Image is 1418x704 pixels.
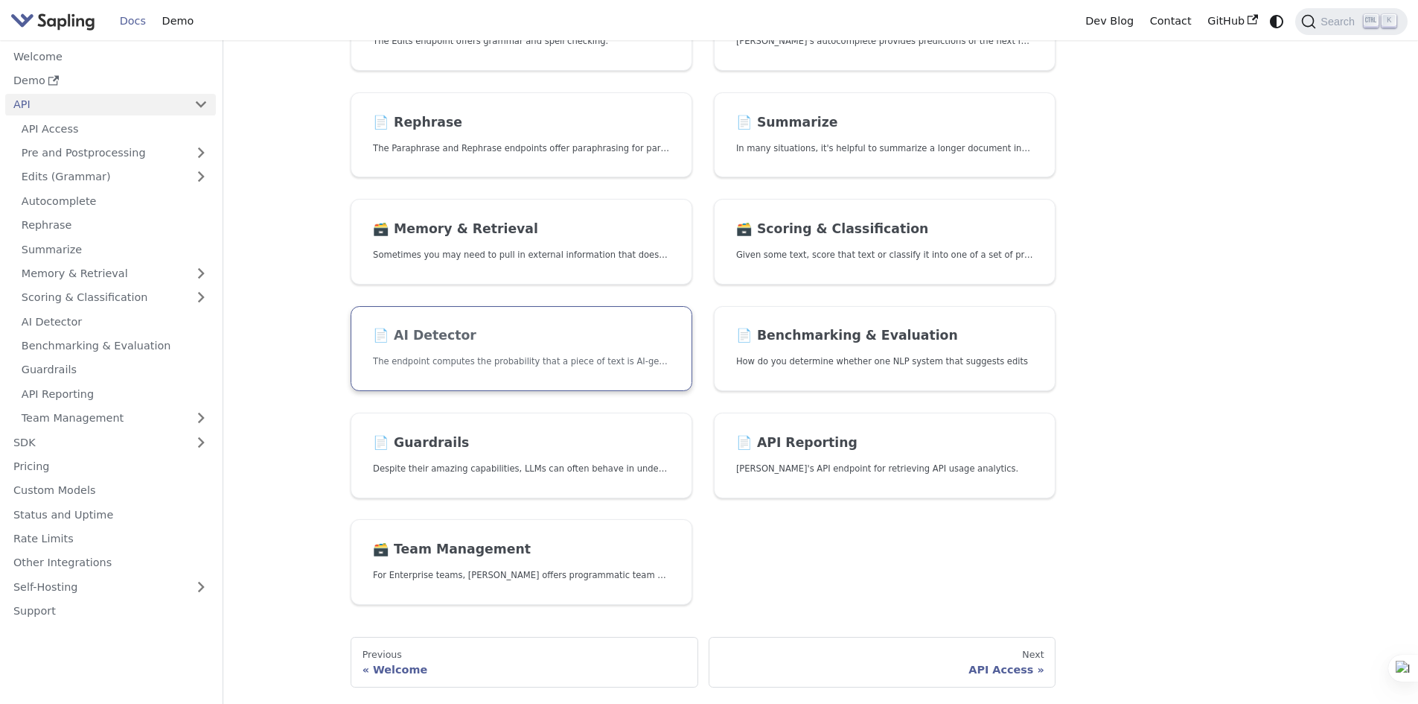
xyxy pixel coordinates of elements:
a: Contact [1142,10,1200,33]
a: Dev Blog [1077,10,1141,33]
a: 🗃️ Team ManagementFor Enterprise teams, [PERSON_NAME] offers programmatic team provisioning and m... [351,519,692,605]
a: Other Integrations [5,552,216,574]
a: 📄️ GuardrailsDespite their amazing capabilities, LLMs can often behave in undesired [351,413,692,498]
span: Search [1316,16,1364,28]
p: Sometimes you may need to pull in external information that doesn't fit in the context size of an... [373,248,670,262]
button: Switch between dark and light mode (currently system mode) [1266,10,1288,32]
p: Despite their amazing capabilities, LLMs can often behave in undesired [373,462,670,476]
a: Self-Hosting [5,576,216,597]
a: Rephrase [13,215,216,236]
a: 🗃️ Scoring & ClassificationGiven some text, score that text or classify it into one of a set of p... [714,199,1055,285]
button: Collapse sidebar category 'API' [186,94,216,115]
a: Guardrails [13,359,216,381]
a: Docs [112,10,154,33]
button: Expand sidebar category 'SDK' [186,431,216,453]
a: PreviousWelcome [351,637,697,688]
div: Next [720,649,1044,661]
a: Status and Uptime [5,504,216,525]
a: Pre and Postprocessing [13,142,216,164]
p: Sapling's autocomplete provides predictions of the next few characters or words [736,34,1033,48]
p: Given some text, score that text or classify it into one of a set of pre-specified categories. [736,248,1033,262]
p: In many situations, it's helpful to summarize a longer document into a shorter, more easily diges... [736,142,1033,156]
a: Welcome [5,45,216,67]
a: AI Detector [13,311,216,332]
a: Custom Models [5,480,216,501]
a: 📄️ AI DetectorThe endpoint computes the probability that a piece of text is AI-generated, [351,306,692,392]
a: Benchmarking & Evaluation [13,335,216,357]
a: 📄️ API Reporting[PERSON_NAME]'s API endpoint for retrieving API usage analytics. [714,413,1055,498]
button: Search (Ctrl+K) [1295,8,1407,35]
kbd: K [1382,14,1396,28]
a: Scoring & Classification [13,287,216,308]
a: SDK [5,431,186,453]
p: The Paraphrase and Rephrase endpoints offer paraphrasing for particular styles. [373,142,670,156]
p: Sapling's API endpoint for retrieving API usage analytics. [736,462,1033,476]
h2: AI Detector [373,328,670,344]
p: The Edits endpoint offers grammar and spell checking. [373,34,670,48]
a: 🗃️ Memory & RetrievalSometimes you may need to pull in external information that doesn't fit in t... [351,199,692,285]
a: 📄️ SummarizeIn many situations, it's helpful to summarize a longer document into a shorter, more ... [714,92,1055,178]
h2: Summarize [736,115,1033,131]
a: NextAPI Access [709,637,1055,688]
div: Welcome [363,663,686,676]
a: Pricing [5,456,216,478]
a: 📄️ Benchmarking & EvaluationHow do you determine whether one NLP system that suggests edits [714,306,1055,392]
a: Sapling.ai [10,10,100,32]
a: Autocomplete [13,190,216,212]
h2: Benchmarking & Evaluation [736,328,1033,344]
div: API Access [720,663,1044,676]
a: Summarize [13,238,216,260]
a: API Access [13,118,216,139]
a: Team Management [13,408,216,429]
a: Demo [154,10,202,33]
h2: Memory & Retrieval [373,221,670,238]
h2: Rephrase [373,115,670,131]
a: Support [5,600,216,622]
a: Rate Limits [5,528,216,550]
a: GitHub [1199,10,1265,33]
a: API Reporting [13,383,216,405]
h2: Team Management [373,542,670,558]
h2: Scoring & Classification [736,221,1033,238]
nav: Docs pages [351,637,1055,688]
div: Previous [363,649,686,661]
h2: Guardrails [373,435,670,451]
a: API [5,94,186,115]
h2: API Reporting [736,435,1033,451]
a: Memory & Retrieval [13,263,216,285]
a: 📄️ RephraseThe Paraphrase and Rephrase endpoints offer paraphrasing for particular styles. [351,92,692,178]
p: How do you determine whether one NLP system that suggests edits [736,355,1033,369]
img: Sapling.ai [10,10,95,32]
p: The endpoint computes the probability that a piece of text is AI-generated, [373,355,670,369]
p: For Enterprise teams, Sapling offers programmatic team provisioning and management. [373,568,670,583]
a: Edits (Grammar) [13,166,216,188]
a: Demo [5,70,216,92]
